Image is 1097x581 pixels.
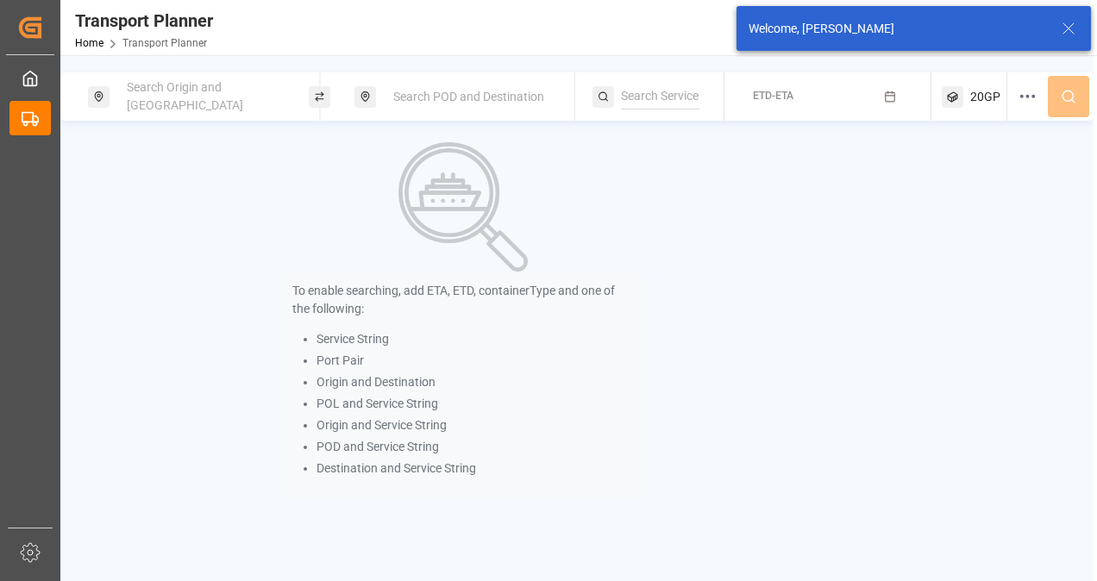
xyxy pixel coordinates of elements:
[75,37,103,49] a: Home
[317,330,634,348] li: Service String
[292,282,634,318] p: To enable searching, add ETA, ETD, containerType and one of the following:
[735,80,920,114] button: ETD-ETA
[317,373,634,391] li: Origin and Destination
[398,142,528,272] img: Search
[317,416,634,434] li: Origin and Service String
[127,80,243,112] span: Search Origin and [GEOGRAPHIC_DATA]
[317,459,634,478] li: Destination and Service String
[317,352,634,370] li: Port Pair
[970,88,1000,106] span: 20GP
[317,395,634,413] li: POL and Service String
[75,8,213,34] div: Transport Planner
[393,90,544,103] span: Search POD and Destination
[621,84,699,109] input: Search Service String
[749,20,1045,38] div: Welcome, [PERSON_NAME]
[317,438,634,456] li: POD and Service String
[753,90,793,102] span: ETD-ETA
